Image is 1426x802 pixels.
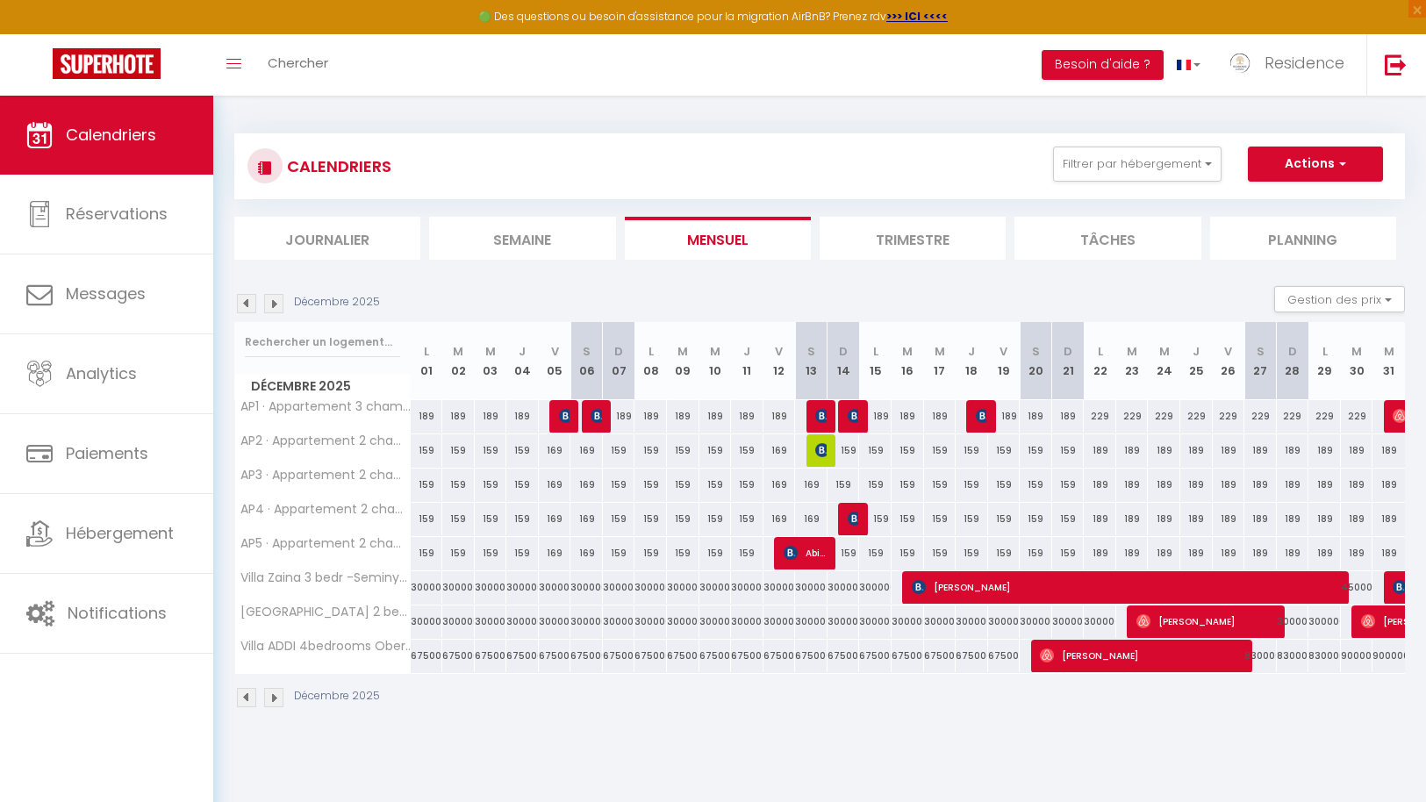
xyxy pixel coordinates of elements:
[283,147,391,186] h3: CALENDRIERS
[784,536,827,569] span: Abigael Mangole
[66,362,137,384] span: Analytics
[795,469,828,501] div: 169
[506,537,539,569] div: 159
[667,322,699,400] th: 09
[1014,217,1200,260] li: Tâches
[988,400,1021,433] div: 189
[1341,537,1373,569] div: 189
[924,434,957,467] div: 159
[935,343,945,360] abbr: M
[559,399,570,433] span: [PERSON_NAME]
[1020,469,1052,501] div: 159
[634,571,667,604] div: 3000000
[1288,343,1297,360] abbr: D
[667,400,699,433] div: 189
[1040,639,1245,672] span: [PERSON_NAME]
[1308,400,1341,433] div: 229
[475,571,507,604] div: 3000000
[1136,605,1277,638] span: [PERSON_NAME]
[763,503,796,535] div: 169
[1180,400,1213,433] div: 229
[873,343,878,360] abbr: L
[892,434,924,467] div: 159
[603,400,635,433] div: 189
[1372,469,1405,501] div: 189
[1274,286,1405,312] button: Gestion des prix
[988,605,1021,638] div: 3000000
[570,605,603,638] div: 3000000
[506,503,539,535] div: 159
[1084,537,1116,569] div: 189
[442,537,475,569] div: 159
[238,469,413,482] span: AP3 · Appartement 2 chambres Terrasse
[924,400,957,433] div: 189
[475,503,507,535] div: 159
[976,399,986,433] span: [PERSON_NAME]
[859,537,892,569] div: 159
[731,605,763,638] div: 3000000
[1032,343,1040,360] abbr: S
[699,605,732,638] div: 3000000
[1180,537,1213,569] div: 189
[1116,322,1149,400] th: 23
[699,400,732,433] div: 189
[988,503,1021,535] div: 159
[1084,400,1116,433] div: 229
[539,503,571,535] div: 169
[1248,147,1383,182] button: Actions
[570,322,603,400] th: 06
[634,434,667,467] div: 159
[53,48,161,79] img: Super Booking
[667,605,699,638] div: 3000000
[731,571,763,604] div: 3000000
[667,434,699,467] div: 159
[828,605,860,638] div: 3000000
[519,343,526,360] abbr: J
[848,502,858,535] span: Lasis Aigars
[245,326,400,358] input: Rechercher un logement...
[238,605,413,619] span: [GEOGRAPHIC_DATA] 2 bedrooms Private pool in [GEOGRAPHIC_DATA]
[570,434,603,467] div: 169
[1020,434,1052,467] div: 159
[956,537,988,569] div: 159
[411,469,443,501] div: 159
[570,537,603,569] div: 169
[731,469,763,501] div: 159
[411,434,443,467] div: 159
[411,571,443,604] div: 3000000
[763,605,796,638] div: 3000000
[828,434,860,467] div: 159
[68,602,167,624] span: Notifications
[603,322,635,400] th: 07
[442,605,475,638] div: 3000000
[634,537,667,569] div: 159
[924,503,957,535] div: 159
[1213,322,1245,400] th: 26
[1052,537,1085,569] div: 159
[1308,322,1341,400] th: 29
[570,571,603,604] div: 3000000
[66,283,146,304] span: Messages
[1227,50,1253,76] img: ...
[66,442,148,464] span: Paiements
[475,469,507,501] div: 159
[1244,537,1277,569] div: 189
[411,605,443,638] div: 3000000
[1341,400,1373,433] div: 229
[411,400,443,433] div: 189
[699,503,732,535] div: 159
[1084,434,1116,467] div: 189
[539,322,571,400] th: 05
[475,537,507,569] div: 159
[956,322,988,400] th: 18
[1180,322,1213,400] th: 25
[1308,503,1341,535] div: 189
[956,434,988,467] div: 159
[763,469,796,501] div: 169
[238,400,413,413] span: AP1 · Appartement 3 chambres Terrasse
[539,434,571,467] div: 169
[1210,217,1396,260] li: Planning
[66,522,174,544] span: Hébergement
[475,322,507,400] th: 03
[1244,503,1277,535] div: 189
